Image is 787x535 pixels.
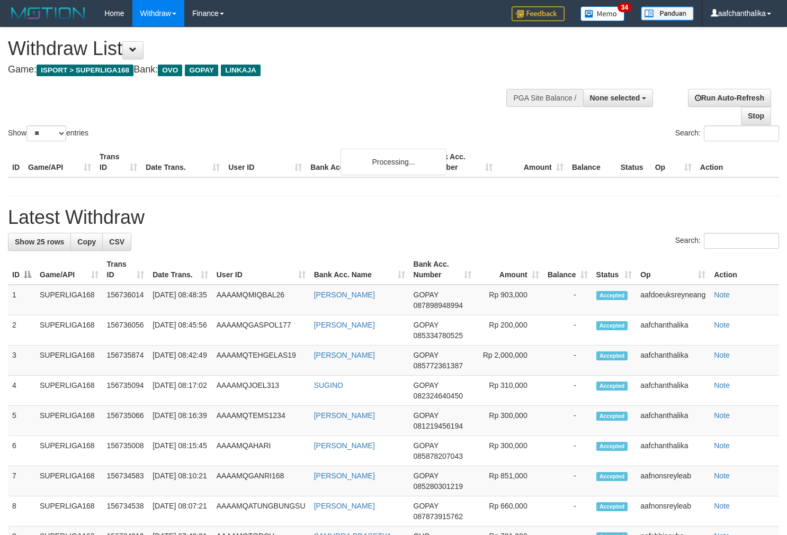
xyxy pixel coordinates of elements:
[212,436,310,466] td: AAAAMQAHARI
[476,346,543,376] td: Rp 2,000,000
[636,406,710,436] td: aafchanthalika
[714,471,730,480] a: Note
[314,441,375,450] a: [PERSON_NAME]
[414,502,439,510] span: GOPAY
[103,406,149,436] td: 156735066
[306,147,425,177] th: Bank Acc. Name
[212,346,310,376] td: AAAAMQTEHGELAS19
[414,321,439,329] span: GOPAY
[476,255,543,285] th: Amount: activate to sort column ascending
[8,233,71,251] a: Show 25 rows
[543,376,592,406] td: -
[636,285,710,315] td: aafdoeuksreyneang
[409,255,476,285] th: Bank Acc. Number: activate to sort column ascending
[636,255,710,285] th: Op: activate to sort column ascending
[8,346,35,376] td: 3
[15,238,64,246] span: Show 25 rows
[616,147,651,177] th: Status
[212,255,310,285] th: User ID: activate to sort column ascending
[102,233,131,251] a: CSV
[314,321,375,329] a: [PERSON_NAME]
[148,315,212,346] td: [DATE] 08:45:56
[714,502,730,510] a: Note
[212,285,310,315] td: AAAAMQMIQBAL26
[592,255,637,285] th: Status: activate to sort column ascending
[314,291,375,299] a: [PERSON_NAME]
[636,496,710,527] td: aafnonsreyleab
[8,207,779,228] h1: Latest Withdraw
[425,147,496,177] th: Bank Acc. Number
[103,346,149,376] td: 156735874
[636,376,710,406] td: aafchanthalika
[70,233,103,251] a: Copy
[8,496,35,527] td: 8
[8,5,88,21] img: MOTION_logo.png
[8,376,35,406] td: 4
[103,496,149,527] td: 156734538
[596,382,628,391] span: Accepted
[212,406,310,436] td: AAAAMQTEMS1234
[543,346,592,376] td: -
[103,436,149,466] td: 156735008
[414,441,439,450] span: GOPAY
[221,65,261,76] span: LINKAJA
[675,233,779,249] label: Search:
[35,346,103,376] td: SUPERLIGA168
[476,376,543,406] td: Rp 310,000
[212,376,310,406] td: AAAAMQJOEL313
[24,147,95,177] th: Game/API
[636,315,710,346] td: aafchanthalika
[148,406,212,436] td: [DATE] 08:16:39
[148,255,212,285] th: Date Trans.: activate to sort column ascending
[543,255,592,285] th: Balance: activate to sort column ascending
[35,496,103,527] td: SUPERLIGA168
[414,381,439,389] span: GOPAY
[148,376,212,406] td: [DATE] 08:17:02
[314,471,375,480] a: [PERSON_NAME]
[704,125,779,141] input: Search:
[476,436,543,466] td: Rp 300,000
[8,436,35,466] td: 6
[212,466,310,496] td: AAAAMQGANRI168
[543,406,592,436] td: -
[103,285,149,315] td: 156736014
[506,89,583,107] div: PGA Site Balance /
[714,411,730,420] a: Note
[636,346,710,376] td: aafchanthalika
[8,406,35,436] td: 5
[8,65,514,75] h4: Game: Bank:
[636,436,710,466] td: aafchanthalika
[688,89,771,107] a: Run Auto-Refresh
[497,147,568,177] th: Amount
[714,291,730,299] a: Note
[35,315,103,346] td: SUPERLIGA168
[314,381,343,389] a: SUGINO
[95,147,141,177] th: Trans ID
[414,471,439,480] span: GOPAY
[512,6,565,21] img: Feedback.jpg
[414,291,439,299] span: GOPAY
[8,466,35,496] td: 7
[543,496,592,527] td: -
[141,147,224,177] th: Date Trans.
[714,381,730,389] a: Note
[8,38,514,59] h1: Withdraw List
[212,496,310,527] td: AAAAMQATUNGBUNGSU
[109,238,124,246] span: CSV
[476,406,543,436] td: Rp 300,000
[224,147,306,177] th: User ID
[714,321,730,329] a: Note
[8,255,35,285] th: ID: activate to sort column descending
[696,147,779,177] th: Action
[35,285,103,315] td: SUPERLIGA168
[414,422,463,430] span: Copy 081219456194 to clipboard
[414,331,463,340] span: Copy 085334780525 to clipboard
[596,291,628,300] span: Accepted
[148,346,212,376] td: [DATE] 08:42:49
[158,65,182,76] span: OVO
[590,94,640,102] span: None selected
[148,466,212,496] td: [DATE] 08:10:21
[596,472,628,481] span: Accepted
[704,233,779,249] input: Search:
[103,255,149,285] th: Trans ID: activate to sort column ascending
